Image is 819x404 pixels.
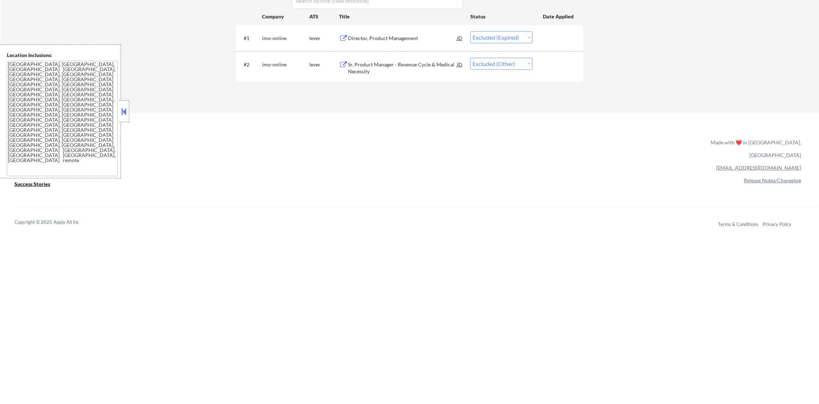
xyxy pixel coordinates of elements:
a: Release Notes/Changelog [744,177,801,183]
div: JD [456,31,463,44]
a: Refer & earn free applications 👯‍♀️ [14,146,560,154]
div: #2 [244,61,256,68]
div: ATS [309,13,339,20]
a: Privacy Policy [763,221,792,227]
div: Made with ❤️ in [GEOGRAPHIC_DATA], [GEOGRAPHIC_DATA] [708,136,801,161]
a: [EMAIL_ADDRESS][DOMAIN_NAME] [716,165,801,171]
a: Terms & Conditions [718,221,758,227]
div: Status [470,10,532,23]
div: lever [309,61,339,68]
div: Date Applied [543,13,575,20]
div: Sr. Product Manager - Revenue Cycle & Medical Necessity [348,61,457,75]
div: Title [339,13,463,20]
a: Success Stories [14,180,60,189]
div: lever [309,35,339,42]
div: imo-online [262,35,309,42]
div: Company [262,13,309,20]
div: JD [456,58,463,71]
div: imo-online [262,61,309,68]
div: Director, Product Management [348,35,457,42]
div: Location Inclusions: [7,52,118,59]
u: Success Stories [14,181,50,187]
div: Copyright © 2025 Apply All Inc [14,219,97,226]
div: #1 [244,35,256,42]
